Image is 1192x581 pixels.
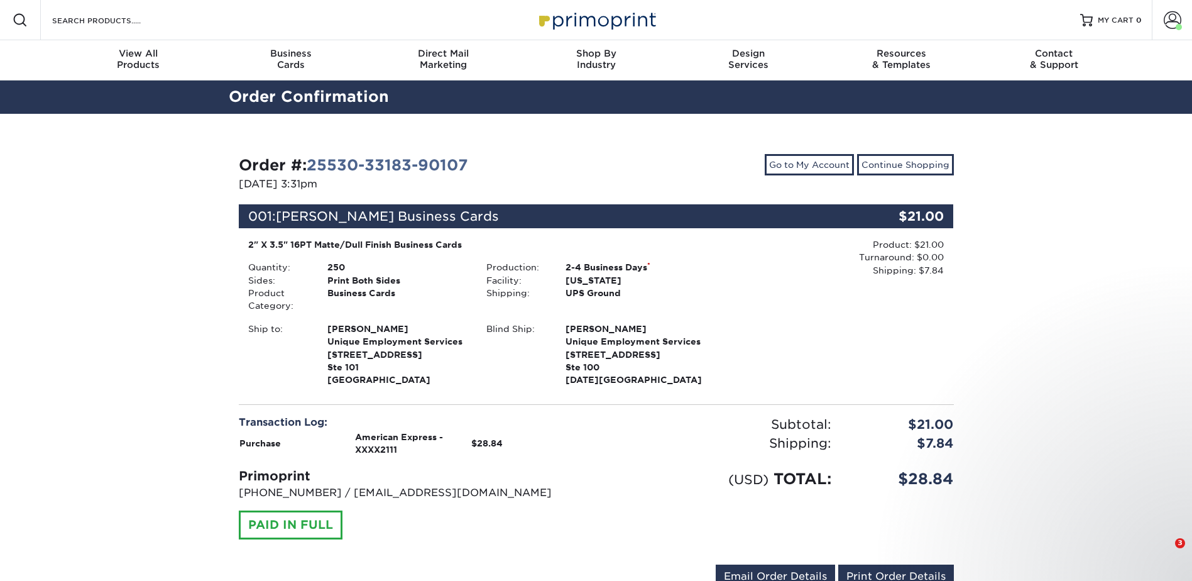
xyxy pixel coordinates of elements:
strong: Order #: [239,156,468,174]
strong: American Express - XXXX2111 [355,432,443,455]
strong: [GEOGRAPHIC_DATA] [327,323,468,385]
span: 3 [1175,538,1185,548]
div: Products [62,48,215,70]
div: 2" X 3.5" 16PT Matte/Dull Finish Business Cards [248,238,706,251]
a: View AllProducts [62,40,215,80]
a: Go to My Account [765,154,854,175]
span: [PERSON_NAME] [566,323,706,335]
span: TOTAL: [774,470,831,488]
div: 2-4 Business Days [556,261,715,274]
a: Direct MailMarketing [367,40,520,80]
h2: Order Confirmation [219,86,973,109]
div: [US_STATE] [556,274,715,287]
a: DesignServices [672,40,825,80]
span: Direct Mail [367,48,520,59]
span: [STREET_ADDRESS] [327,348,468,361]
a: Contact& Support [978,40,1130,80]
div: $21.00 [834,204,954,228]
div: & Support [978,48,1130,70]
span: Shop By [520,48,672,59]
a: Continue Shopping [857,154,954,175]
div: Transaction Log: [239,415,587,430]
img: Primoprint [533,6,659,33]
div: 250 [318,261,477,274]
span: MY CART [1098,15,1134,26]
div: Services [672,48,825,70]
div: $7.84 [841,434,963,453]
div: PAID IN FULL [239,511,342,539]
div: Cards [214,48,367,70]
div: Business Cards [318,287,477,313]
span: Business [214,48,367,59]
iframe: Intercom live chat [1149,538,1179,568]
div: Shipping: [596,434,841,453]
span: Ste 101 [327,361,468,373]
span: [PERSON_NAME] [327,323,468,335]
div: Production: [477,261,556,274]
div: Shipping: [477,287,556,299]
div: Primoprint [239,467,587,485]
strong: $28.84 [471,438,503,448]
span: Design [672,48,825,59]
span: [PERSON_NAME] Business Cards [276,209,499,224]
a: 25530-33183-90107 [307,156,468,174]
p: [DATE] 3:31pm [239,177,587,192]
div: Facility: [477,274,556,287]
span: Unique Employment Services [327,335,468,348]
span: Ste 100 [566,361,706,373]
div: $28.84 [841,468,963,490]
div: Quantity: [239,261,318,274]
strong: [DATE][GEOGRAPHIC_DATA] [566,323,706,385]
a: Shop ByIndustry [520,40,672,80]
div: $21.00 [841,415,963,434]
div: Product: $21.00 Turnaround: $0.00 Shipping: $7.84 [715,238,944,277]
a: BusinessCards [214,40,367,80]
div: Blind Ship: [477,323,556,387]
div: Sides: [239,274,318,287]
div: Subtotal: [596,415,841,434]
strong: Purchase [239,438,281,448]
span: Unique Employment Services [566,335,706,348]
span: Contact [978,48,1130,59]
div: Ship to: [239,323,318,387]
span: View All [62,48,215,59]
small: (USD) [728,472,768,487]
a: Resources& Templates [825,40,978,80]
div: Marketing [367,48,520,70]
div: 001: [239,204,834,228]
span: Resources [825,48,978,59]
span: [STREET_ADDRESS] [566,348,706,361]
div: Print Both Sides [318,274,477,287]
div: Industry [520,48,672,70]
div: Product Category: [239,287,318,313]
div: & Templates [825,48,978,70]
div: UPS Ground [556,287,715,299]
p: [PHONE_NUMBER] / [EMAIL_ADDRESS][DOMAIN_NAME] [239,485,587,501]
iframe: Google Customer Reviews [3,543,107,577]
input: SEARCH PRODUCTS..... [51,13,173,28]
span: 0 [1136,16,1142,25]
